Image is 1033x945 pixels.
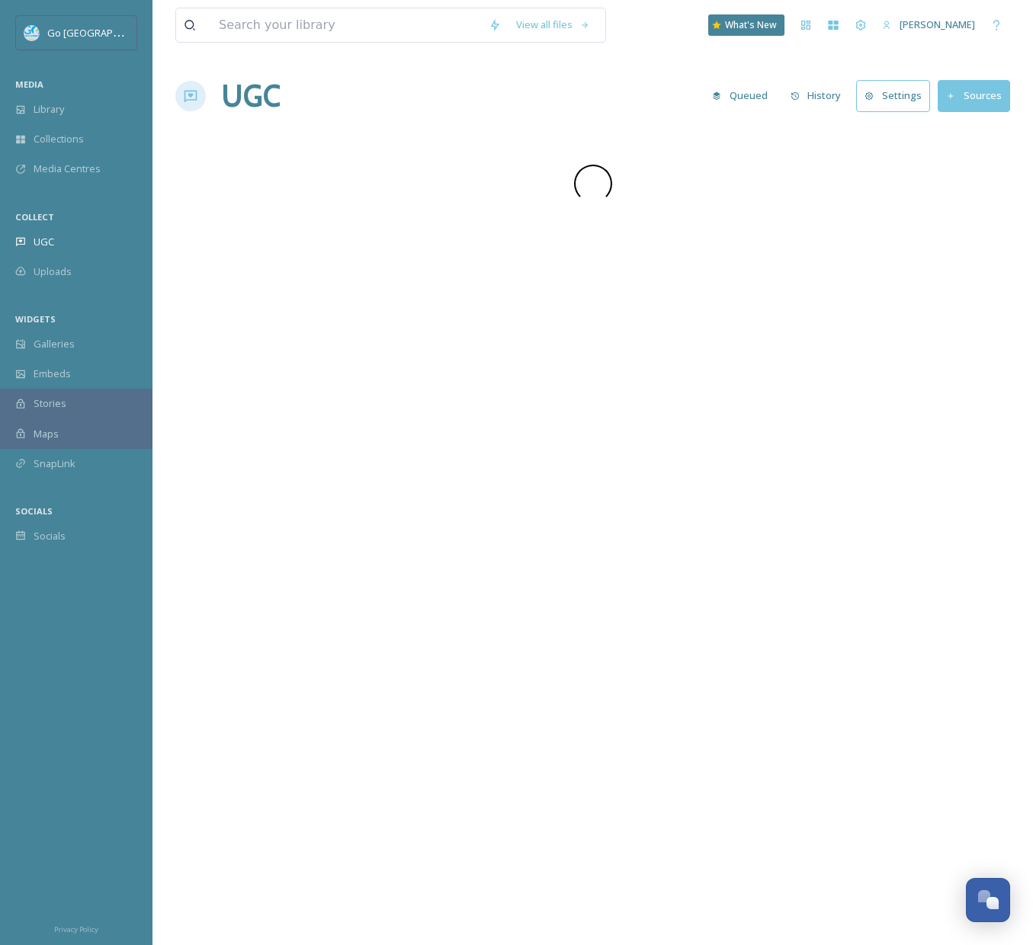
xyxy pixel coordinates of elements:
span: SOCIALS [15,505,53,517]
span: UGC [34,235,54,249]
span: Media Centres [34,162,101,176]
span: SnapLink [34,456,75,471]
span: [PERSON_NAME] [900,18,975,31]
a: Queued [704,81,783,111]
a: Privacy Policy [54,919,98,937]
span: Library [34,102,64,117]
span: COLLECT [15,211,54,223]
span: Maps [34,427,59,441]
span: Stories [34,396,66,411]
span: Go [GEOGRAPHIC_DATA] [47,25,160,40]
span: Galleries [34,337,75,351]
span: Embeds [34,367,71,381]
span: MEDIA [15,78,43,90]
img: GoGreatLogo_MISkies_RegionalTrails%20%281%29.png [24,25,40,40]
button: Queued [704,81,775,111]
a: History [783,81,857,111]
button: Open Chat [966,878,1010,922]
button: Settings [856,80,930,111]
a: UGC [221,73,281,119]
a: [PERSON_NAME] [874,10,983,40]
a: View all files [508,10,598,40]
button: Sources [938,80,1010,111]
span: Uploads [34,264,72,279]
span: Privacy Policy [54,924,98,934]
span: WIDGETS [15,313,56,325]
span: Collections [34,132,84,146]
input: Search your library [211,8,481,42]
a: Settings [856,80,938,111]
a: What's New [708,14,784,36]
button: History [783,81,849,111]
span: Socials [34,529,66,543]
